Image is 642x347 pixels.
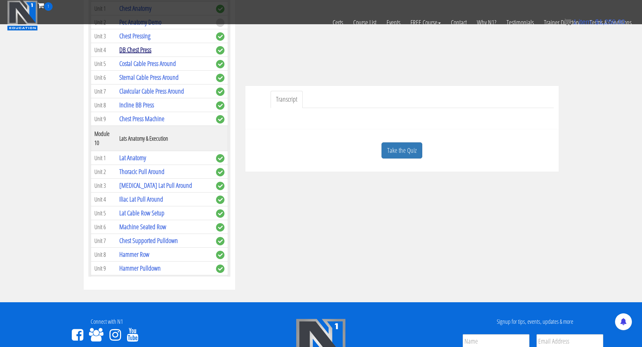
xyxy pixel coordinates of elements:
[119,222,166,231] a: Machine Seated Row
[119,45,151,54] a: DB Chest Press
[91,57,116,71] td: Unit 5
[91,43,116,57] td: Unit 4
[91,193,116,206] td: Unit 4
[573,18,577,26] span: 1
[5,318,209,325] h4: Connect with N1
[119,181,192,190] a: [MEDICAL_DATA] Lat Pull Around
[91,165,116,179] td: Unit 2
[585,11,637,34] a: Terms & Conditions
[119,195,163,204] a: Iliac Lat Pull Around
[119,208,164,217] a: Lat Cable Row Setup
[116,126,212,151] th: Lats Anatomy & Execution
[216,251,224,259] span: complete
[216,237,224,245] span: complete
[119,153,146,162] a: Lat Anatomy
[216,154,224,163] span: complete
[7,0,38,31] img: n1-education
[328,11,348,34] a: Certs
[91,234,116,248] td: Unit 7
[119,114,164,123] a: Chest Press Machine
[119,31,150,40] a: Chest Pressing
[119,73,179,82] a: Sternal Cable Press Around
[216,223,224,232] span: complete
[91,248,116,262] td: Unit 8
[91,71,116,84] td: Unit 6
[446,11,472,34] a: Contact
[119,59,176,68] a: Costal Cable Press Around
[216,168,224,176] span: complete
[595,18,599,26] span: $
[91,98,116,112] td: Unit 8
[91,179,116,193] td: Unit 3
[564,18,625,26] a: 1 item: $1,250.00
[44,2,53,11] span: 1
[119,264,161,273] a: Hammer Pulldown
[595,18,625,26] bdi: 1,250.00
[216,46,224,55] span: complete
[119,100,154,109] a: Incline BB Press
[119,86,184,96] a: Clavicular Cable Press Around
[348,11,381,34] a: Course List
[405,11,446,34] a: FREE Course
[91,29,116,43] td: Unit 3
[271,91,303,108] a: Transcript
[564,19,571,25] img: icon11.png
[38,1,53,10] a: 1
[381,11,405,34] a: Events
[216,32,224,41] span: complete
[216,182,224,190] span: complete
[91,220,116,234] td: Unit 6
[472,11,501,34] a: Why N1?
[119,236,178,245] a: Chest Supported Pulldown
[119,250,149,259] a: Hammer Row
[216,115,224,124] span: complete
[216,88,224,96] span: complete
[216,74,224,82] span: complete
[91,262,116,275] td: Unit 9
[116,275,212,301] th: Delts Anatomy & Execution
[91,206,116,220] td: Unit 5
[119,167,164,176] a: Thoracic Pull Around
[91,126,116,151] th: Module 10
[579,18,593,26] span: item:
[539,11,585,34] a: Trainer Directory
[91,84,116,98] td: Unit 7
[216,60,224,68] span: complete
[501,11,539,34] a: Testimonials
[381,142,422,159] a: Take the Quiz
[216,101,224,110] span: complete
[433,318,637,325] h4: Signup for tips, events, updates & more
[91,275,116,301] th: Module 11
[91,112,116,126] td: Unit 9
[216,265,224,273] span: complete
[91,151,116,165] td: Unit 1
[216,196,224,204] span: complete
[216,209,224,218] span: complete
